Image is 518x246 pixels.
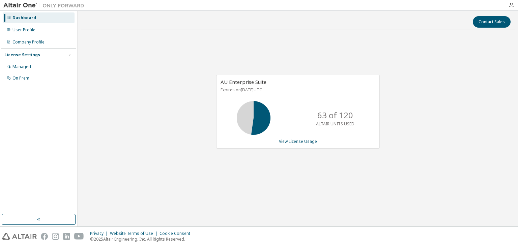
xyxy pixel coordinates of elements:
div: User Profile [12,27,35,33]
div: Company Profile [12,39,45,45]
div: Cookie Consent [160,231,194,236]
p: 63 of 120 [317,110,353,121]
div: Website Terms of Use [110,231,160,236]
img: instagram.svg [52,233,59,240]
div: On Prem [12,75,29,81]
img: Altair One [3,2,88,9]
div: Managed [12,64,31,69]
img: youtube.svg [74,233,84,240]
span: AU Enterprise Suite [221,79,266,85]
p: ALTAIR UNITS USED [316,121,354,127]
div: Privacy [90,231,110,236]
button: Contact Sales [473,16,511,28]
p: Expires on [DATE] UTC [221,87,374,93]
p: © 2025 Altair Engineering, Inc. All Rights Reserved. [90,236,194,242]
img: facebook.svg [41,233,48,240]
img: altair_logo.svg [2,233,37,240]
div: License Settings [4,52,40,58]
div: Dashboard [12,15,36,21]
img: linkedin.svg [63,233,70,240]
a: View License Usage [279,139,317,144]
